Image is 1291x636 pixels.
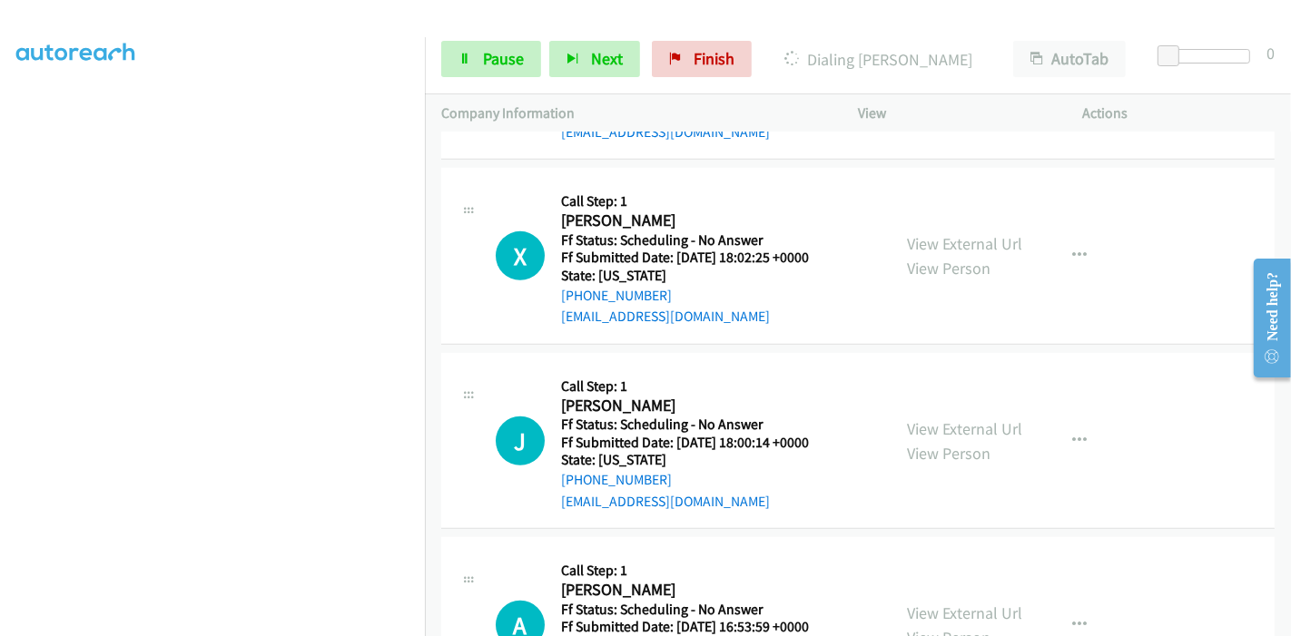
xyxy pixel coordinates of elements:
[907,258,990,279] a: View Person
[483,48,524,69] span: Pause
[561,434,832,452] h5: Ff Submitted Date: [DATE] 18:00:14 +0000
[561,249,832,267] h5: Ff Submitted Date: [DATE] 18:02:25 +0000
[561,308,770,325] a: [EMAIL_ADDRESS][DOMAIN_NAME]
[561,471,672,488] a: [PHONE_NUMBER]
[561,493,770,510] a: [EMAIL_ADDRESS][DOMAIN_NAME]
[907,443,990,464] a: View Person
[561,231,832,250] h5: Ff Status: Scheduling - No Answer
[561,396,832,416] h2: [PERSON_NAME]
[561,416,832,434] h5: Ff Status: Scheduling - No Answer
[561,210,832,231] h2: [PERSON_NAME]
[776,47,981,72] p: Dialing [PERSON_NAME]
[1266,41,1275,65] div: 0
[549,41,640,77] button: Next
[561,601,832,619] h5: Ff Status: Scheduling - No Answer
[907,602,1022,623] a: View External Url
[561,618,832,636] h5: Ff Submitted Date: [DATE] 16:53:59 +0000
[496,416,545,465] div: The call is yet to be attempted
[496,231,545,280] div: The call is yet to be attempted
[907,233,1022,254] a: View External Url
[561,267,832,285] h5: State: [US_STATE]
[561,192,832,210] h5: Call Step: 1
[496,416,545,465] h1: J
[561,377,832,396] h5: Call Step: 1
[1167,49,1250,64] div: Delay between calls (in seconds)
[496,231,545,280] h1: X
[858,103,1050,124] p: View
[694,48,734,69] span: Finish
[561,562,832,580] h5: Call Step: 1
[441,41,541,77] a: Pause
[1083,103,1276,124] p: Actions
[1013,41,1126,77] button: AutoTab
[1239,246,1291,390] iframe: Resource Center
[561,451,832,469] h5: State: [US_STATE]
[561,580,832,601] h2: [PERSON_NAME]
[652,41,752,77] a: Finish
[907,418,1022,439] a: View External Url
[591,48,623,69] span: Next
[561,287,672,304] a: [PHONE_NUMBER]
[441,103,825,124] p: Company Information
[561,123,770,141] a: [EMAIL_ADDRESS][DOMAIN_NAME]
